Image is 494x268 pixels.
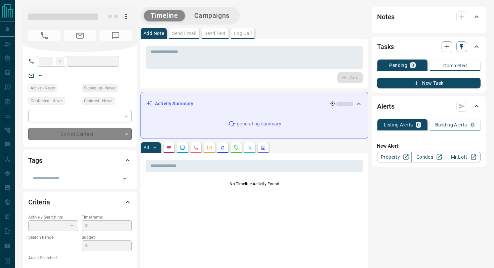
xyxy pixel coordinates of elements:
div: Alerts [377,98,481,114]
div: Tags [28,152,132,168]
button: Campaigns [188,10,236,21]
div: Tasks [377,39,481,55]
div: Notes [377,9,481,25]
p: Add Note [143,31,164,36]
a: Condos [411,152,446,162]
svg: Agent Actions [260,145,266,150]
svg: Emails [207,145,212,150]
h2: Criteria [28,197,50,207]
h2: Notes [377,11,395,22]
h2: Tasks [377,41,394,52]
a: -- [39,73,42,78]
svg: Calls [193,145,199,150]
p: Timeframe: [82,214,132,220]
button: Open [120,174,129,183]
p: No Timeline Activity Found [146,181,363,187]
svg: Requests [234,145,239,150]
p: New Alert: [377,143,481,150]
svg: Opportunities [247,145,252,150]
p: Pending [389,63,407,68]
svg: Notes [166,145,172,150]
div: Do Not Contact [28,128,132,140]
p: 0 [471,122,474,127]
p: generating summary [237,120,281,127]
svg: Lead Browsing Activity [180,145,185,150]
a: Mr.Loft [446,152,481,162]
p: Listing Alerts [384,122,413,127]
div: Criteria [28,194,132,210]
a: Property [377,152,412,162]
button: New Task [377,78,481,88]
span: No Number [28,30,60,41]
button: Timeline [144,10,185,21]
p: Completed [443,63,467,68]
p: 0 [417,122,420,127]
p: Building Alerts [435,122,467,127]
p: Actively Searching: [28,214,78,220]
svg: Listing Alerts [220,145,225,150]
h2: Alerts [377,101,395,112]
span: No Number [99,30,132,41]
div: Activity Summary [146,98,363,110]
p: -- - -- [28,240,78,252]
p: Budget: [82,234,132,240]
p: Areas Searched: [28,255,132,261]
span: Contacted - Never [31,98,63,104]
p: 0 [411,63,414,68]
h2: Tags [28,155,42,166]
p: All [143,145,149,150]
span: Claimed - Never [84,98,113,104]
p: Search Range: [28,234,78,240]
p: Activity Summary [155,100,193,107]
span: Signed up - Never [84,85,116,91]
span: No Email [64,30,96,41]
span: Active - Never [31,85,55,91]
